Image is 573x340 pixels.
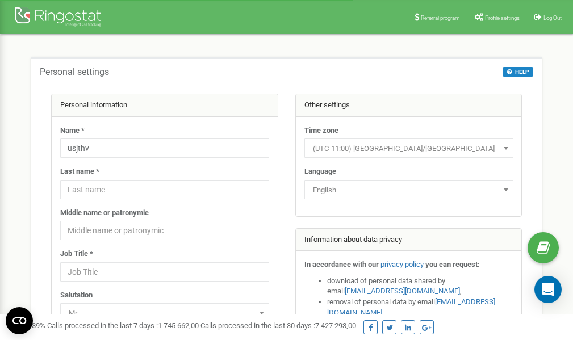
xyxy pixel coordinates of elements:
[60,262,269,282] input: Job Title
[296,94,522,117] div: Other settings
[200,321,356,330] span: Calls processed in the last 30 days :
[485,15,520,21] span: Profile settings
[304,260,379,268] strong: In accordance with our
[425,260,480,268] strong: you can request:
[543,15,562,21] span: Log Out
[60,249,93,259] label: Job Title *
[304,166,336,177] label: Language
[6,307,33,334] button: Open CMP widget
[64,305,265,321] span: Mr.
[47,321,199,330] span: Calls processed in the last 7 days :
[60,180,269,199] input: Last name
[380,260,424,268] a: privacy policy
[304,180,513,199] span: English
[308,141,509,157] span: (UTC-11:00) Pacific/Midway
[315,321,356,330] u: 7 427 293,00
[345,287,460,295] a: [EMAIL_ADDRESS][DOMAIN_NAME]
[40,67,109,77] h5: Personal settings
[296,229,522,251] div: Information about data privacy
[327,297,513,318] li: removal of personal data by email ,
[60,208,149,219] label: Middle name or patronymic
[60,138,269,158] input: Name
[60,290,93,301] label: Salutation
[60,221,269,240] input: Middle name or patronymic
[421,15,460,21] span: Referral program
[534,276,562,303] div: Open Intercom Messenger
[503,67,533,77] button: HELP
[60,166,99,177] label: Last name *
[52,94,278,117] div: Personal information
[60,303,269,322] span: Mr.
[308,182,509,198] span: English
[304,125,338,136] label: Time zone
[158,321,199,330] u: 1 745 662,00
[60,125,85,136] label: Name *
[327,276,513,297] li: download of personal data shared by email ,
[304,138,513,158] span: (UTC-11:00) Pacific/Midway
